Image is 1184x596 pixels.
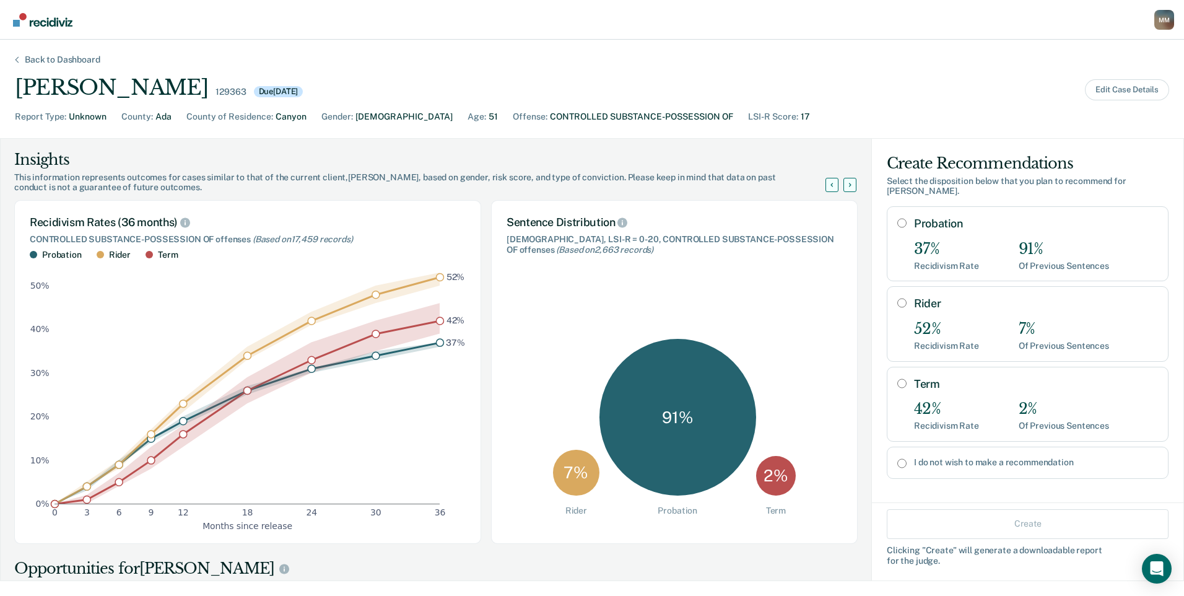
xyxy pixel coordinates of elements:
text: 24 [306,507,317,517]
text: 0% [36,499,50,509]
div: Unknown [69,110,107,123]
div: Rider [109,250,131,260]
div: Recidivism Rates (36 months) [30,216,466,229]
text: 20% [30,411,50,421]
div: County of Residence : [186,110,273,123]
label: Probation [914,217,1158,230]
div: Recidivism Rate [914,421,979,431]
span: (Based on 17,459 records ) [253,234,353,244]
div: 51 [489,110,498,123]
button: Edit Case Details [1085,79,1169,100]
div: Offense : [513,110,547,123]
span: (Based on 2,663 records ) [556,245,653,255]
div: CONTROLLED SUBSTANCE-POSSESSION OF [550,110,733,123]
button: Create [887,509,1169,538]
div: 37% [914,240,979,258]
div: Back to Dashboard [10,55,115,65]
label: I do not wish to make a recommendation [914,457,1158,468]
div: Of Previous Sentences [1019,421,1109,431]
div: 7 % [553,450,599,496]
div: Due [DATE] [254,86,303,97]
div: Select the disposition below that you plan to recommend for [PERSON_NAME] . [887,176,1169,197]
div: Rider [565,506,587,516]
text: 37% [446,337,465,347]
g: text [446,272,465,348]
g: x-axis tick label [52,507,445,517]
text: 3 [84,507,90,517]
div: Report Type : [15,110,66,123]
div: 91% [1019,240,1109,258]
div: This information represents outcomes for cases similar to that of the current client, [PERSON_NAM... [14,172,840,193]
div: Term [158,250,178,260]
text: Months since release [202,520,292,530]
div: [DEMOGRAPHIC_DATA], LSI-R = 0-20, CONTROLLED SUBSTANCE-POSSESSION OF offenses [507,234,842,255]
div: 17 [801,110,810,123]
div: Of Previous Sentences [1019,261,1109,271]
g: y-axis tick label [30,281,50,509]
text: 30 [370,507,381,517]
text: 10% [30,455,50,465]
text: 50% [30,281,50,291]
label: Term [914,377,1158,391]
div: Gender : [321,110,353,123]
div: Clicking " Create " will generate a downloadable report for the judge. [887,545,1169,566]
g: x-axis label [202,520,292,530]
label: Rider [914,297,1158,310]
div: [DEMOGRAPHIC_DATA] [355,110,453,123]
div: Recidivism Rate [914,341,979,351]
div: Opportunities for [PERSON_NAME] [14,559,858,579]
div: Insights [14,150,840,170]
div: Term [766,506,786,516]
text: 12 [178,507,189,517]
div: CONTROLLED SUBSTANCE-POSSESSION OF offenses [30,234,466,245]
div: 2% [1019,400,1109,418]
button: Profile dropdown button [1154,10,1174,30]
div: Probation [658,506,697,516]
text: 9 [149,507,154,517]
div: Open Intercom Messenger [1142,554,1172,584]
div: 129363 [215,87,246,97]
div: Recidivism Rate [914,261,979,271]
div: [PERSON_NAME] [15,75,208,100]
div: LSI-R Score : [748,110,798,123]
div: M M [1154,10,1174,30]
g: area [54,273,440,504]
div: Canyon [276,110,307,123]
g: dot [51,273,444,507]
div: 2 % [756,456,796,496]
text: 6 [116,507,122,517]
text: 36 [435,507,446,517]
text: 30% [30,367,50,377]
text: 42% [446,315,465,325]
div: 7% [1019,320,1109,338]
text: 18 [242,507,253,517]
div: 52% [914,320,979,338]
div: Probation [42,250,82,260]
div: Ada [155,110,172,123]
div: Sentence Distribution [507,216,842,229]
text: 40% [30,324,50,334]
img: Recidiviz [13,13,72,27]
text: 0 [52,507,58,517]
div: Age : [468,110,486,123]
text: 52% [446,272,465,282]
div: Create Recommendations [887,154,1169,173]
div: 42% [914,400,979,418]
div: County : [121,110,153,123]
div: Of Previous Sentences [1019,341,1109,351]
div: 91 % [599,339,756,496]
